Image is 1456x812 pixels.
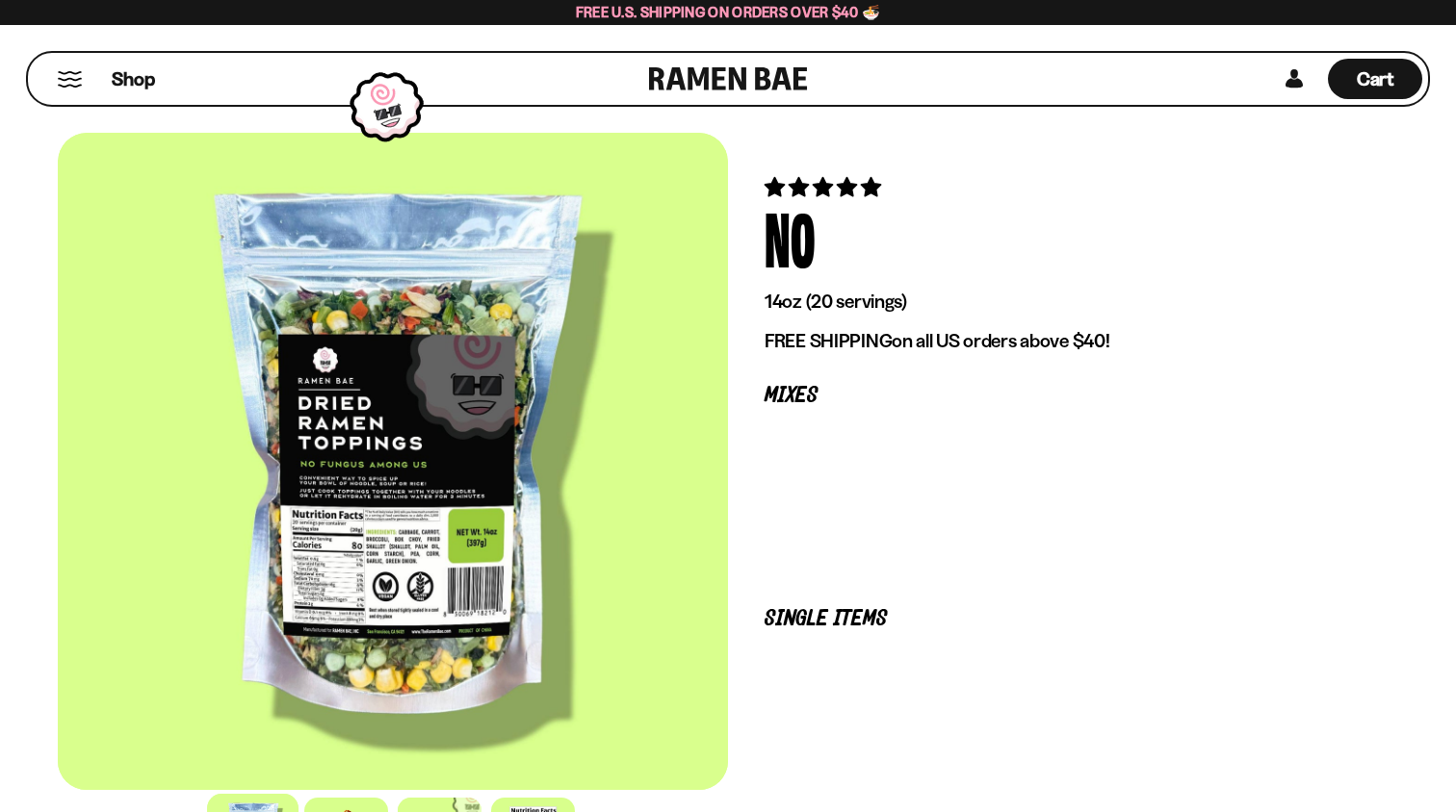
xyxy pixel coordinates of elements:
[765,175,885,199] span: 5.00 stars
[112,66,155,92] span: Shop
[57,71,83,88] button: Mobile Menu Trigger
[765,387,1362,405] p: Mixes
[765,290,1362,314] p: 14oz (20 servings)
[765,329,892,352] strong: FREE SHIPPING
[576,3,881,21] span: Free U.S. Shipping on Orders over $40 🍜
[765,201,816,273] div: No
[1357,67,1394,90] span: Cart
[1328,53,1422,105] div: Cart
[765,610,1362,628] p: Single Items
[765,329,1362,353] p: on all US orders above $40!
[112,59,155,99] a: Shop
